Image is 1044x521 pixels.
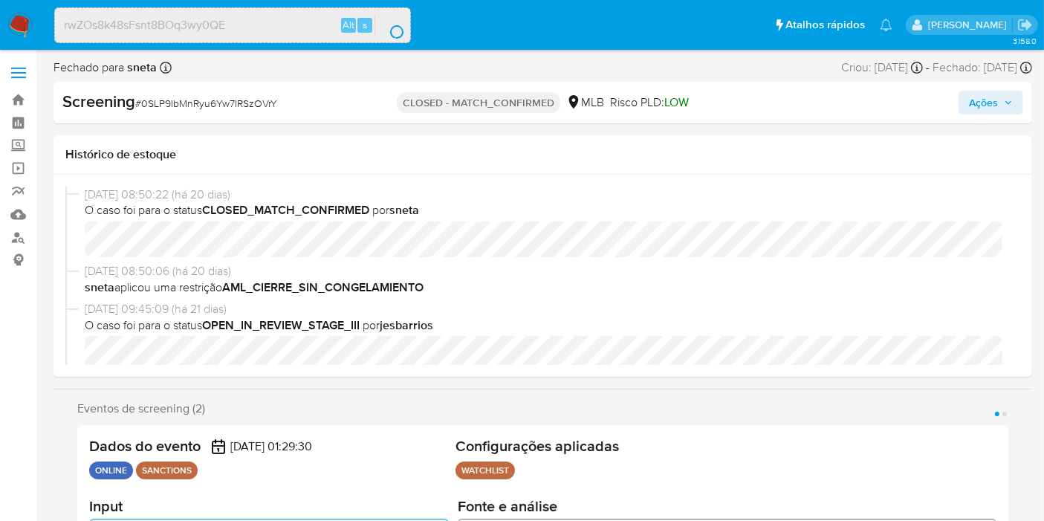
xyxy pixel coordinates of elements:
[926,59,930,76] span: -
[85,279,1014,296] span: aplicou uma restrição
[363,18,367,32] span: s
[85,317,1014,334] span: O caso foi para o status por
[933,59,1032,76] div: Fechado: [DATE]
[62,89,135,113] b: Screening
[959,91,1023,114] button: Ações
[124,59,157,76] b: sneta
[54,59,157,76] span: Fechado para
[841,59,923,76] div: Criou: [DATE]
[202,201,369,219] b: CLOSED_MATCH_CONFIRMED
[664,94,689,111] span: LOW
[135,96,277,111] span: # 0SLP9IbMnRyu6Yw7IRSzOVrY
[880,19,892,31] a: Notificações
[785,17,865,33] span: Atalhos rápidos
[380,317,433,334] b: jesbarrios
[222,279,424,296] b: AML_CIERRE_SIN_CONGELAMIENTO
[65,147,1020,162] h1: Histórico de estoque
[85,279,114,296] b: sneta
[389,201,419,219] b: sneta
[85,202,1014,219] span: O caso foi para o status por
[375,15,405,36] button: search-icon
[343,18,354,32] span: Alt
[397,92,560,113] p: CLOSED - MATCH_CONFIRMED
[610,94,689,111] span: Risco PLD:
[928,18,1012,32] p: leticia.merlin@mercadolivre.com
[85,187,1014,203] span: [DATE] 08:50:22 (há 20 dias)
[85,301,1014,317] span: [DATE] 09:45:09 (há 21 dias)
[969,91,998,114] span: Ações
[1017,17,1033,33] a: Sair
[202,317,360,334] b: OPEN_IN_REVIEW_STAGE_III
[55,16,410,35] input: Pesquise usuários ou casos...
[566,94,604,111] div: MLB
[85,263,1014,279] span: [DATE] 08:50:06 (há 20 dias)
